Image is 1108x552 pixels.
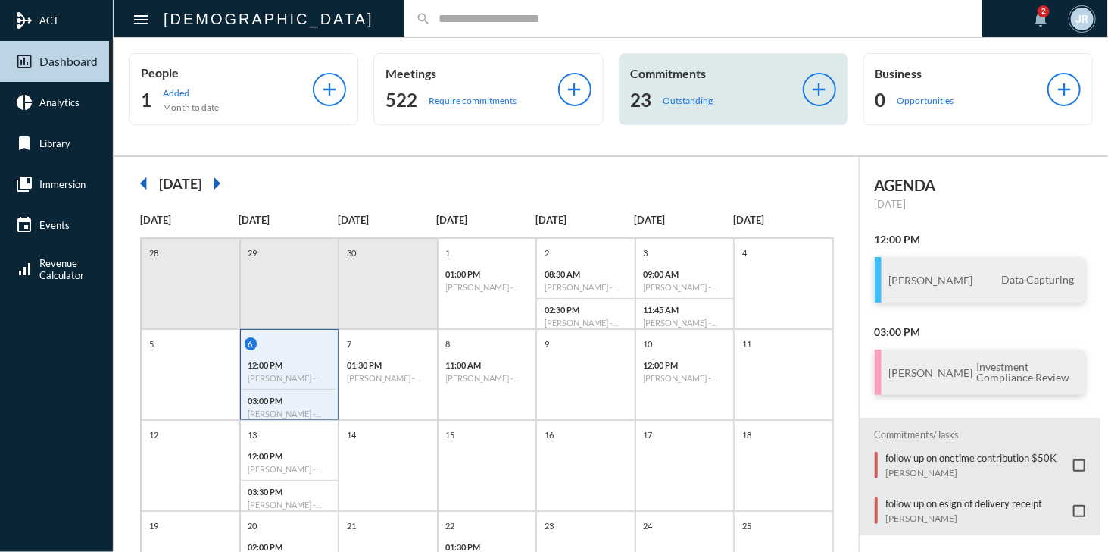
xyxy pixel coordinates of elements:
[347,360,429,370] p: 01:30 PM
[245,519,261,532] p: 20
[875,325,1085,338] h2: 03:00 PM
[343,519,360,532] p: 21
[1038,5,1050,17] div: 2
[541,428,557,441] p: 16
[15,260,33,278] mat-icon: signal_cellular_alt
[15,175,33,193] mat-icon: collections_bookmark
[541,519,557,532] p: 23
[545,282,627,292] h6: [PERSON_NAME] - Review
[385,88,417,112] h2: 522
[973,360,1078,384] span: Investment Compliance Review
[15,52,33,71] mat-icon: insert_chart_outlined
[39,55,98,68] span: Dashboard
[141,88,151,112] h2: 1
[631,66,803,80] p: Commitments
[886,497,1043,510] p: follow up on esign of delivery receipt
[738,519,755,532] p: 25
[248,396,331,406] p: 03:00 PM
[1071,8,1094,30] div: JR
[644,373,726,383] h6: [PERSON_NAME] - Review
[15,93,33,111] mat-icon: pie_chart
[145,337,158,350] p: 5
[564,79,585,100] mat-icon: add
[39,219,70,231] span: Events
[640,428,657,441] p: 17
[535,214,635,226] p: [DATE]
[644,318,726,328] h6: [PERSON_NAME] - Action
[738,337,755,350] p: 11
[644,360,726,370] p: 12:00 PM
[347,373,429,383] h6: [PERSON_NAME] - Review
[248,360,331,370] p: 12:00 PM
[343,337,355,350] p: 7
[631,88,652,112] h2: 23
[248,373,331,383] h6: [PERSON_NAME] - Data Capturing
[886,452,1057,464] p: follow up on onetime contribution $50K
[442,519,459,532] p: 22
[145,428,162,441] p: 12
[644,269,726,279] p: 09:00 AM
[640,337,657,350] p: 10
[875,429,1085,441] h2: Commitments/Tasks
[442,428,459,441] p: 15
[385,66,557,80] p: Meetings
[132,11,150,29] mat-icon: Side nav toggle icon
[446,373,529,383] h6: [PERSON_NAME] - Review
[446,360,529,370] p: 11:00 AM
[15,216,33,234] mat-icon: event
[245,246,261,259] p: 29
[442,337,454,350] p: 8
[886,467,1057,478] p: [PERSON_NAME]
[545,318,627,328] h6: [PERSON_NAME] - Investment Compliance Review
[809,79,830,100] mat-icon: add
[343,428,360,441] p: 14
[875,233,1085,246] h2: 12:00 PM
[39,96,80,108] span: Analytics
[644,282,726,292] h6: [PERSON_NAME] - Verification
[343,246,360,259] p: 30
[437,214,536,226] p: [DATE]
[140,214,239,226] p: [DATE]
[875,176,1085,194] h2: AGENDA
[39,178,86,190] span: Immersion
[886,513,1043,524] p: [PERSON_NAME]
[15,11,33,30] mat-icon: mediation
[248,487,331,497] p: 03:30 PM
[640,246,652,259] p: 3
[248,542,331,552] p: 02:00 PM
[875,198,1085,210] p: [DATE]
[446,269,529,279] p: 01:00 PM
[145,519,162,532] p: 19
[1053,79,1075,100] mat-icon: add
[145,246,162,259] p: 28
[442,246,454,259] p: 1
[997,273,1078,287] span: Data Capturing
[446,542,529,552] p: 01:30 PM
[640,519,657,532] p: 24
[416,11,431,27] mat-icon: search
[39,137,70,149] span: Library
[15,134,33,152] mat-icon: bookmark
[39,14,59,27] span: ACT
[875,66,1047,80] p: Business
[248,464,331,474] h6: [PERSON_NAME] - Data Capturing
[541,337,553,350] p: 9
[245,428,261,441] p: 13
[248,500,331,510] h6: [PERSON_NAME] - Review
[201,168,232,199] mat-icon: arrow_right
[545,305,627,315] p: 02:30 PM
[163,102,219,113] p: Month to date
[545,269,627,279] p: 08:30 AM
[126,4,156,34] button: Toggle sidenav
[875,88,886,112] h2: 0
[159,175,201,192] h2: [DATE]
[738,246,751,259] p: 4
[39,257,84,281] span: Revenue Calculator
[248,409,331,419] h6: [PERSON_NAME] - Investment Compliance Review
[163,87,219,99] p: Added
[129,168,159,199] mat-icon: arrow_left
[644,305,726,315] p: 11:45 AM
[1032,10,1050,28] mat-icon: notifications
[248,451,331,461] p: 12:00 PM
[889,274,973,287] h3: [PERSON_NAME]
